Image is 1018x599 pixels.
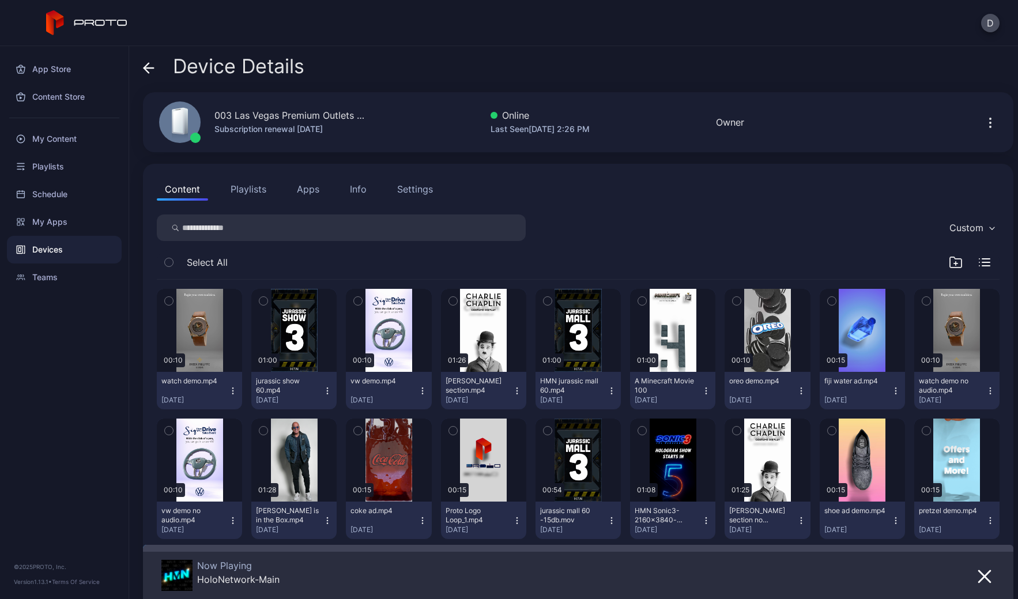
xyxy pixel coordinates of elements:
[7,83,122,111] a: Content Store
[187,255,228,269] span: Select All
[536,502,621,539] button: jurassic mall 60 -15db.mov[DATE]
[725,372,810,409] button: oreo demo.mp4[DATE]
[441,502,526,539] button: Proto Logo Loop_1.mp4[DATE]
[919,506,982,515] div: pretzel demo.mp4
[635,525,702,534] div: [DATE]
[7,236,122,263] a: Devices
[446,395,512,405] div: [DATE]
[540,525,607,534] div: [DATE]
[161,395,228,405] div: [DATE]
[14,562,115,571] div: © 2025 PROTO, Inc.
[251,372,337,409] button: jurassic show 60.mp4[DATE]
[161,525,228,534] div: [DATE]
[491,108,590,122] div: Online
[214,122,364,136] div: Subscription renewal [DATE]
[161,376,225,386] div: watch demo.mp4
[256,506,319,525] div: Howie Mandel is in the Box.mp4
[630,502,715,539] button: HMN Sonic3-2160x3840-v8.mp4[DATE]
[446,376,509,395] div: Chaplin section.mp4
[197,560,280,571] div: Now Playing
[919,376,982,395] div: watch demo no audio.mp4
[725,502,810,539] button: [PERSON_NAME] section no audio.mp4[DATE]
[350,506,414,515] div: coke ad.mp4
[397,182,433,196] div: Settings
[635,376,698,395] div: A Minecraft Movie 100
[7,55,122,83] a: App Store
[346,502,431,539] button: coke ad.mp4[DATE]
[824,506,888,515] div: shoe ad demo.mp4
[7,180,122,208] a: Schedule
[630,372,715,409] button: A Minecraft Movie 100[DATE]
[981,14,1000,32] button: D
[441,372,526,409] button: [PERSON_NAME] section.mp4[DATE]
[7,208,122,236] a: My Apps
[256,395,323,405] div: [DATE]
[289,178,327,201] button: Apps
[729,506,793,525] div: Chaplin section no audio.mp4
[350,376,414,386] div: vw demo.mp4
[540,376,604,395] div: HMN jurassic mall 60.mp4
[214,108,364,122] div: 003 Las Vegas Premium Outlets [GEOGRAPHIC_DATA]
[52,578,100,585] a: Terms Of Service
[536,372,621,409] button: HMN jurassic mall 60.mp4[DATE]
[914,372,1000,409] button: watch demo no audio.mp4[DATE]
[346,372,431,409] button: vw demo.mp4[DATE]
[944,214,1000,241] button: Custom
[7,263,122,291] a: Teams
[824,395,891,405] div: [DATE]
[446,506,509,525] div: Proto Logo Loop_1.mp4
[729,376,793,386] div: oreo demo.mp4
[157,372,242,409] button: watch demo.mp4[DATE]
[161,506,225,525] div: vw demo no audio.mp4
[729,525,796,534] div: [DATE]
[820,502,905,539] button: shoe ad demo.mp4[DATE]
[342,178,375,201] button: Info
[350,395,417,405] div: [DATE]
[491,122,590,136] div: Last Seen [DATE] 2:26 PM
[716,115,744,129] div: Owner
[919,395,986,405] div: [DATE]
[949,222,983,233] div: Custom
[446,525,512,534] div: [DATE]
[256,525,323,534] div: [DATE]
[635,395,702,405] div: [DATE]
[7,125,122,153] a: My Content
[389,178,441,201] button: Settings
[824,525,891,534] div: [DATE]
[824,376,888,386] div: fiji water ad.mp4
[14,578,52,585] span: Version 1.13.1 •
[223,178,274,201] button: Playlists
[256,376,319,395] div: jurassic show 60.mp4
[350,525,417,534] div: [DATE]
[197,574,280,585] div: HoloNetwork-Main
[729,395,796,405] div: [DATE]
[251,502,337,539] button: [PERSON_NAME] is in the Box.mp4[DATE]
[350,182,367,196] div: Info
[919,525,986,534] div: [DATE]
[540,395,607,405] div: [DATE]
[157,502,242,539] button: vw demo no audio.mp4[DATE]
[7,153,122,180] a: Playlists
[914,502,1000,539] button: pretzel demo.mp4[DATE]
[820,372,905,409] button: fiji water ad.mp4[DATE]
[635,506,698,525] div: HMN Sonic3-2160x3840-v8.mp4
[540,506,604,525] div: jurassic mall 60 -15db.mov
[173,55,304,77] span: Device Details
[157,178,208,201] button: Content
